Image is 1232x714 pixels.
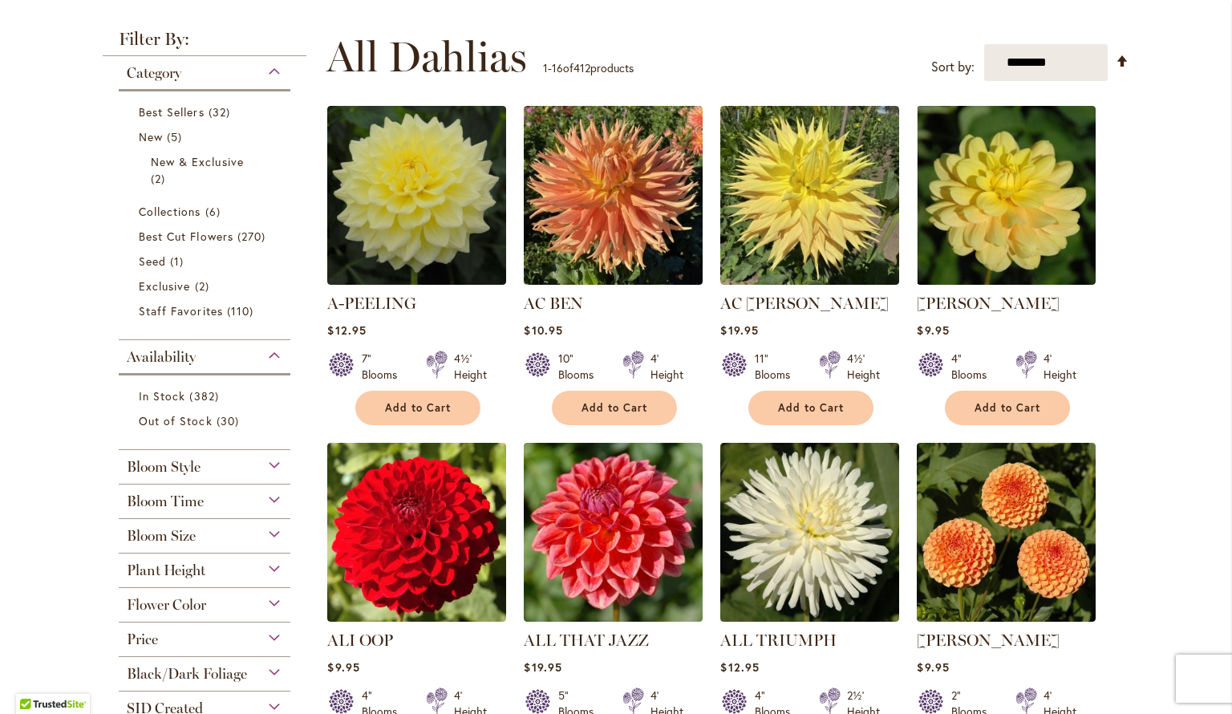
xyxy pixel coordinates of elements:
[552,391,677,425] button: Add to Cart
[385,401,451,415] span: Add to Cart
[139,278,274,294] a: Exclusive
[720,106,899,285] img: AC Jeri
[139,302,274,319] a: Staff Favorites
[573,60,590,75] span: 412
[139,103,274,120] a: Best Sellers
[151,154,244,169] span: New & Exclusive
[139,412,274,429] a: Out of Stock 30
[755,351,800,383] div: 11" Blooms
[847,351,880,383] div: 4½' Height
[139,104,205,120] span: Best Sellers
[139,203,274,220] a: Collections
[189,387,222,404] span: 382
[327,323,366,338] span: $12.95
[127,458,201,476] span: Bloom Style
[720,443,899,622] img: ALL TRIUMPH
[524,106,703,285] img: AC BEN
[778,401,844,415] span: Add to Cart
[127,665,247,683] span: Black/Dark Foliage
[945,391,1070,425] button: Add to Cart
[151,153,262,187] a: New &amp; Exclusive
[139,228,274,245] a: Best Cut Flowers
[917,323,949,338] span: $9.95
[748,391,873,425] button: Add to Cart
[326,33,527,81] span: All Dahlias
[139,128,274,145] a: New
[127,562,205,579] span: Plant Height
[139,253,274,270] a: Seed
[139,229,233,244] span: Best Cut Flowers
[543,60,548,75] span: 1
[151,170,169,187] span: 2
[650,351,683,383] div: 4' Height
[524,610,703,625] a: ALL THAT JAZZ
[720,659,759,675] span: $12.95
[931,52,975,82] label: Sort by:
[327,631,393,650] a: ALI OOP
[195,278,213,294] span: 2
[524,443,703,622] img: ALL THAT JAZZ
[227,302,257,319] span: 110
[552,60,563,75] span: 16
[720,273,899,288] a: AC Jeri
[12,657,57,702] iframe: Launch Accessibility Center
[917,631,1060,650] a: [PERSON_NAME]
[327,659,359,675] span: $9.95
[237,228,269,245] span: 270
[1044,351,1076,383] div: 4' Height
[139,388,185,404] span: In Stock
[327,273,506,288] a: A-Peeling
[720,631,837,650] a: ALL TRIUMPH
[454,351,487,383] div: 4½' Height
[209,103,234,120] span: 32
[917,443,1096,622] img: AMBER QUEEN
[139,129,163,144] span: New
[582,401,647,415] span: Add to Cart
[127,631,158,648] span: Price
[524,294,583,313] a: AC BEN
[139,278,190,294] span: Exclusive
[720,610,899,625] a: ALL TRIUMPH
[917,273,1096,288] a: AHOY MATEY
[205,203,225,220] span: 6
[127,493,204,510] span: Bloom Time
[327,443,506,622] img: ALI OOP
[720,294,889,313] a: AC [PERSON_NAME]
[951,351,996,383] div: 4" Blooms
[139,204,201,219] span: Collections
[327,106,506,285] img: A-Peeling
[917,610,1096,625] a: AMBER QUEEN
[170,253,188,270] span: 1
[127,527,196,545] span: Bloom Size
[543,55,634,81] p: - of products
[139,254,166,269] span: Seed
[139,413,213,428] span: Out of Stock
[975,401,1040,415] span: Add to Cart
[327,294,416,313] a: A-PEELING
[167,128,186,145] span: 5
[917,294,1060,313] a: [PERSON_NAME]
[139,303,223,318] span: Staff Favorites
[524,323,562,338] span: $10.95
[103,30,306,56] strong: Filter By:
[127,64,181,82] span: Category
[327,610,506,625] a: ALI OOP
[524,631,649,650] a: ALL THAT JAZZ
[917,106,1096,285] img: AHOY MATEY
[524,659,561,675] span: $19.95
[139,387,274,404] a: In Stock 382
[558,351,603,383] div: 10" Blooms
[127,348,196,366] span: Availability
[217,412,243,429] span: 30
[362,351,407,383] div: 7" Blooms
[720,323,758,338] span: $19.95
[524,273,703,288] a: AC BEN
[355,391,480,425] button: Add to Cart
[917,659,949,675] span: $9.95
[127,596,206,614] span: Flower Color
